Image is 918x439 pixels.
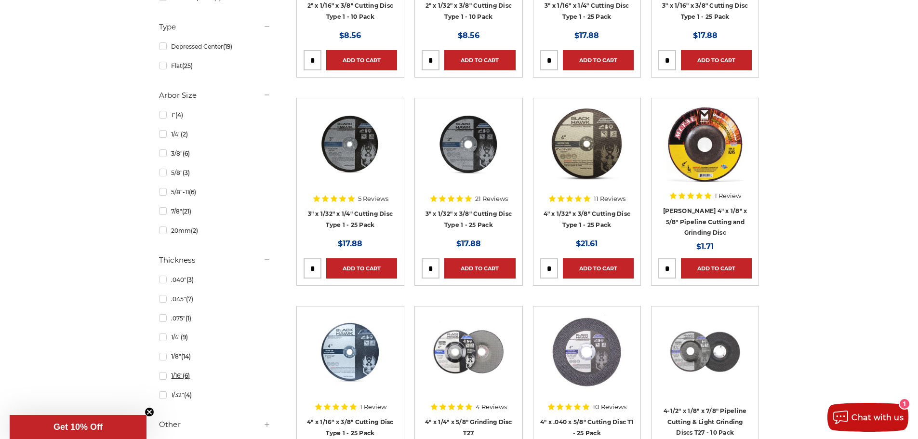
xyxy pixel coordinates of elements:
span: (21) [182,208,191,215]
span: $17.88 [456,239,481,248]
div: 1 [900,399,909,409]
span: 1 Review [715,193,741,199]
button: Close teaser [145,407,154,417]
h5: Thickness [159,254,271,266]
img: Mercer 4" x 1/8" x 5/8 Cutting and Light Grinding Wheel [666,105,744,182]
a: 4-1/2" x 1/8" x 7/8" Pipeline Cutting & Light Grinding Discs T27 - 10 Pack [664,407,746,436]
a: .075" [159,310,271,327]
span: (3) [186,276,194,283]
a: 4 inch BHA grinding wheels [422,313,515,407]
span: (6) [183,372,190,379]
a: Add to Cart [563,258,634,279]
span: (19) [223,43,232,50]
h5: Arbor Size [159,90,271,101]
a: Depressed Center [159,38,271,55]
span: $17.88 [574,31,599,40]
a: Add to Cart [681,50,752,70]
span: 10 Reviews [593,404,626,410]
img: 3" x 1/32" x 3/8" Cut Off Wheel [430,105,507,182]
a: .045" [159,291,271,307]
a: 1/4" [159,329,271,346]
a: Add to Cart [326,50,397,70]
h5: Type [159,21,271,33]
span: (4) [175,111,183,119]
span: (3) [183,169,190,176]
a: Add to Cart [681,258,752,279]
span: $1.71 [696,242,714,251]
a: .040" [159,271,271,288]
span: 1 Review [360,404,386,410]
a: 2" x 1/16" x 3/8" Cutting Disc Type 1 - 10 Pack [307,2,394,20]
span: 11 Reviews [594,196,625,202]
a: 4" x .040 x 5/8" Cutting Disc T1 - 25 Pack [540,418,634,437]
h5: Other [159,419,271,430]
a: 3" x 1/32" x 3/8" Cut Off Wheel [422,105,515,199]
span: (9) [181,333,188,341]
a: 1/8" [159,348,271,365]
button: Chat with us [827,403,908,432]
span: $8.56 [458,31,479,40]
a: Add to Cart [563,50,634,70]
a: 3" x 1/16" x 1/4" Cutting Disc Type 1 - 25 Pack [545,2,629,20]
img: 3" x 1/32" x 1/4" Cutting Disc [312,105,389,182]
span: $17.88 [693,31,718,40]
img: 4 inch BHA grinding wheels [430,313,507,390]
a: 3" x 1/32" x 1/4" Cutting Disc Type 1 - 25 Pack [308,210,393,228]
span: Chat with us [851,413,904,422]
img: View of Black Hawk's 4 1/2 inch T27 pipeline disc, showing both front and back of the grinding wh... [666,313,744,390]
span: (6) [183,150,190,157]
a: View of Black Hawk's 4 1/2 inch T27 pipeline disc, showing both front and back of the grinding wh... [658,313,752,407]
span: Get 10% Off [53,422,103,432]
span: (2) [191,227,198,234]
a: 3" x 1/16" x 3/8" Cutting Disc Type 1 - 25 Pack [662,2,748,20]
a: 4 inch cut off wheel for angle grinder [540,313,634,407]
a: 4" x 1/16" x 3/8" Cutting Disc [304,313,397,407]
span: 21 Reviews [475,196,508,202]
span: (7) [186,295,193,303]
a: [PERSON_NAME] 4" x 1/8" x 5/8" Pipeline Cutting and Grinding Disc [663,207,747,236]
div: Get 10% OffClose teaser [10,415,146,439]
a: Flat [159,57,271,74]
span: 5 Reviews [358,196,388,202]
a: Add to Cart [444,258,515,279]
a: 2" x 1/32" x 3/8" Cutting Disc Type 1 - 10 Pack [426,2,512,20]
a: 3" x 1/32" x 1/4" Cutting Disc [304,105,397,199]
a: 5/8" [159,164,271,181]
a: 3/8" [159,145,271,162]
img: 4" x 1/32" x 3/8" Cutting Disc [548,105,625,182]
a: Add to Cart [326,258,397,279]
span: (2) [181,131,188,138]
a: 4" x 1/4" x 5/8" Grinding Disc T27 [425,418,512,437]
span: $8.56 [339,31,361,40]
a: Add to Cart [444,50,515,70]
a: 4" x 1/32" x 3/8" Cutting Disc [540,105,634,199]
span: (4) [184,391,192,399]
a: 4" x 1/32" x 3/8" Cutting Disc Type 1 - 25 Pack [544,210,631,228]
span: (6) [189,188,196,196]
a: 5/8"-11 [159,184,271,200]
a: 20mm [159,222,271,239]
span: $21.61 [576,239,598,248]
a: 3" x 1/32" x 3/8" Cutting Disc Type 1 - 25 Pack [426,210,512,228]
img: 4 inch cut off wheel for angle grinder [548,313,625,390]
span: (1) [186,315,191,322]
a: 1/32" [159,386,271,403]
a: 1/4" [159,126,271,143]
span: $17.88 [338,239,362,248]
span: (14) [181,353,191,360]
img: 4" x 1/16" x 3/8" Cutting Disc [312,313,389,390]
span: (25) [182,62,193,69]
a: Mercer 4" x 1/8" x 5/8 Cutting and Light Grinding Wheel [658,105,752,199]
a: 1/16" [159,367,271,384]
a: 7/8" [159,203,271,220]
a: 1" [159,106,271,123]
span: 4 Reviews [476,404,507,410]
a: 4" x 1/16" x 3/8" Cutting Disc Type 1 - 25 Pack [307,418,394,437]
